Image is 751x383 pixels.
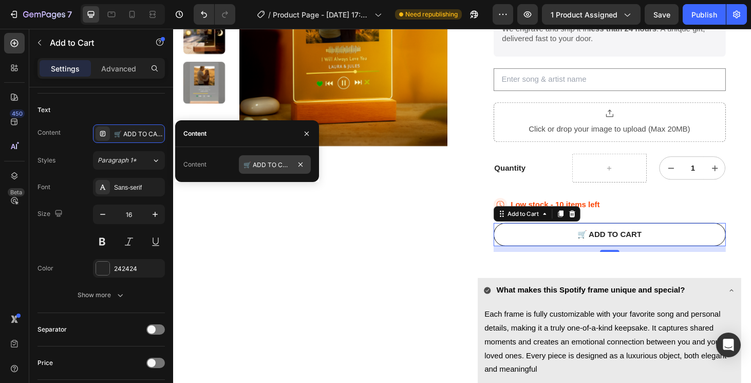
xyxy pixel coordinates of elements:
strong: What makes this Spotify frame unique and special? [345,274,546,283]
span: Save [653,10,670,19]
span: Paragraph 1* [98,156,137,165]
input: quantity [542,137,566,160]
div: Content [183,129,206,138]
div: 🛒 ADD TO CART [114,130,162,139]
iframe: Design area [173,29,751,383]
div: Text [37,105,50,115]
button: Publish [683,4,726,25]
span: Need republishing [405,10,458,19]
div: Size [37,207,65,221]
p: Advanced [101,63,136,74]
div: Show more [78,290,125,300]
div: Color [37,264,53,273]
div: Click or drop your image to upload (Max 20MB) [379,100,551,115]
button: Show more [37,286,165,304]
div: Sans-serif [114,183,162,192]
div: Undo/Redo [194,4,235,25]
div: 242424 [114,264,162,273]
button: 7 [4,4,77,25]
span: 1 product assigned [551,9,617,20]
button: Paragraph 1* [93,151,165,170]
p: Low stock - 10 items left [360,183,455,193]
div: 🛒 ADD TO CART [431,214,500,225]
div: Content [183,160,206,169]
button: 🛒 ADD TO CART [342,207,589,232]
p: 7 [67,8,72,21]
div: Quantity [342,142,421,155]
p: Add to Cart [50,37,137,49]
p: Settings [51,63,80,74]
div: Add to Cart [354,193,392,202]
div: Beta [8,188,25,196]
div: Font [37,183,50,192]
button: Save [645,4,679,25]
button: decrement [519,137,542,160]
div: Separator [37,325,67,334]
button: increment [566,137,589,160]
div: 450 [10,110,25,118]
input: Enter song & artist name [342,42,589,66]
button: 1 product assigned [542,4,641,25]
span: Each frame is fully customizable with your favorite song and personal details, making it a truly ... [332,300,590,368]
div: Publish [691,9,717,20]
span: / [268,9,271,20]
div: Styles [37,156,55,165]
div: Open Intercom Messenger [716,333,741,357]
div: Content [37,128,61,137]
span: Product Page - [DATE] 17:08:54 [273,9,370,20]
div: Price [37,358,53,368]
